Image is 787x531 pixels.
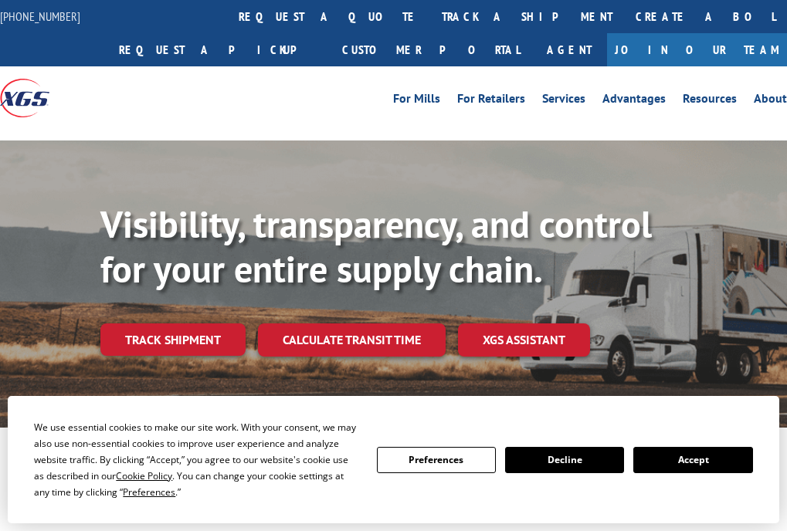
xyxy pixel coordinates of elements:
[542,93,585,110] a: Services
[8,396,779,523] div: Cookie Consent Prompt
[754,93,787,110] a: About
[457,93,525,110] a: For Retailers
[607,33,787,66] a: Join Our Team
[100,323,246,356] a: Track shipment
[377,447,496,473] button: Preferences
[100,200,652,293] b: Visibility, transparency, and control for your entire supply chain.
[458,323,590,357] a: XGS ASSISTANT
[331,33,531,66] a: Customer Portal
[531,33,607,66] a: Agent
[107,33,331,66] a: Request a pickup
[34,419,358,500] div: We use essential cookies to make our site work. With your consent, we may also use non-essential ...
[116,469,172,482] span: Cookie Policy
[602,93,666,110] a: Advantages
[393,93,440,110] a: For Mills
[123,485,175,499] span: Preferences
[683,93,737,110] a: Resources
[258,323,446,357] a: Calculate transit time
[505,447,624,473] button: Decline
[633,447,752,473] button: Accept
